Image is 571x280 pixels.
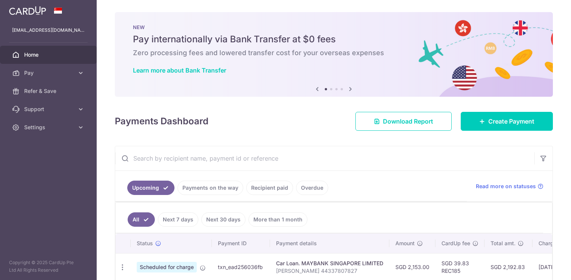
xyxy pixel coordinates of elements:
[270,234,389,253] th: Payment details
[133,24,535,30] p: NEW
[24,69,74,77] span: Pay
[128,212,155,227] a: All
[9,6,46,15] img: CardUp
[383,117,433,126] span: Download Report
[296,181,328,195] a: Overdue
[115,114,208,128] h4: Payments Dashboard
[395,240,415,247] span: Amount
[24,105,74,113] span: Support
[12,26,85,34] p: [EMAIL_ADDRESS][DOMAIN_NAME]
[246,181,293,195] a: Recipient paid
[476,183,536,190] span: Read more on statuses
[276,267,383,275] p: [PERSON_NAME] 44337807827
[212,234,270,253] th: Payment ID
[137,262,197,272] span: Scheduled for charge
[476,183,543,190] a: Read more on statuses
[355,112,452,131] a: Download Report
[133,48,535,57] h6: Zero processing fees and lowered transfer cost for your overseas expenses
[24,124,74,131] span: Settings
[24,87,74,95] span: Refer & Save
[201,212,245,227] a: Next 30 days
[491,240,515,247] span: Total amt.
[539,240,569,247] span: Charge date
[133,67,226,74] a: Learn more about Bank Transfer
[127,181,174,195] a: Upcoming
[115,12,553,97] img: Bank transfer banner
[461,112,553,131] a: Create Payment
[276,260,383,267] div: Car Loan. MAYBANK SINGAPORE LIMITED
[137,240,153,247] span: Status
[17,5,33,12] span: Help
[177,181,243,195] a: Payments on the way
[248,212,307,227] a: More than 1 month
[115,146,534,170] input: Search by recipient name, payment id or reference
[24,51,74,59] span: Home
[133,33,535,45] h5: Pay internationally via Bank Transfer at $0 fees
[488,117,534,126] span: Create Payment
[158,212,198,227] a: Next 7 days
[441,240,470,247] span: CardUp fee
